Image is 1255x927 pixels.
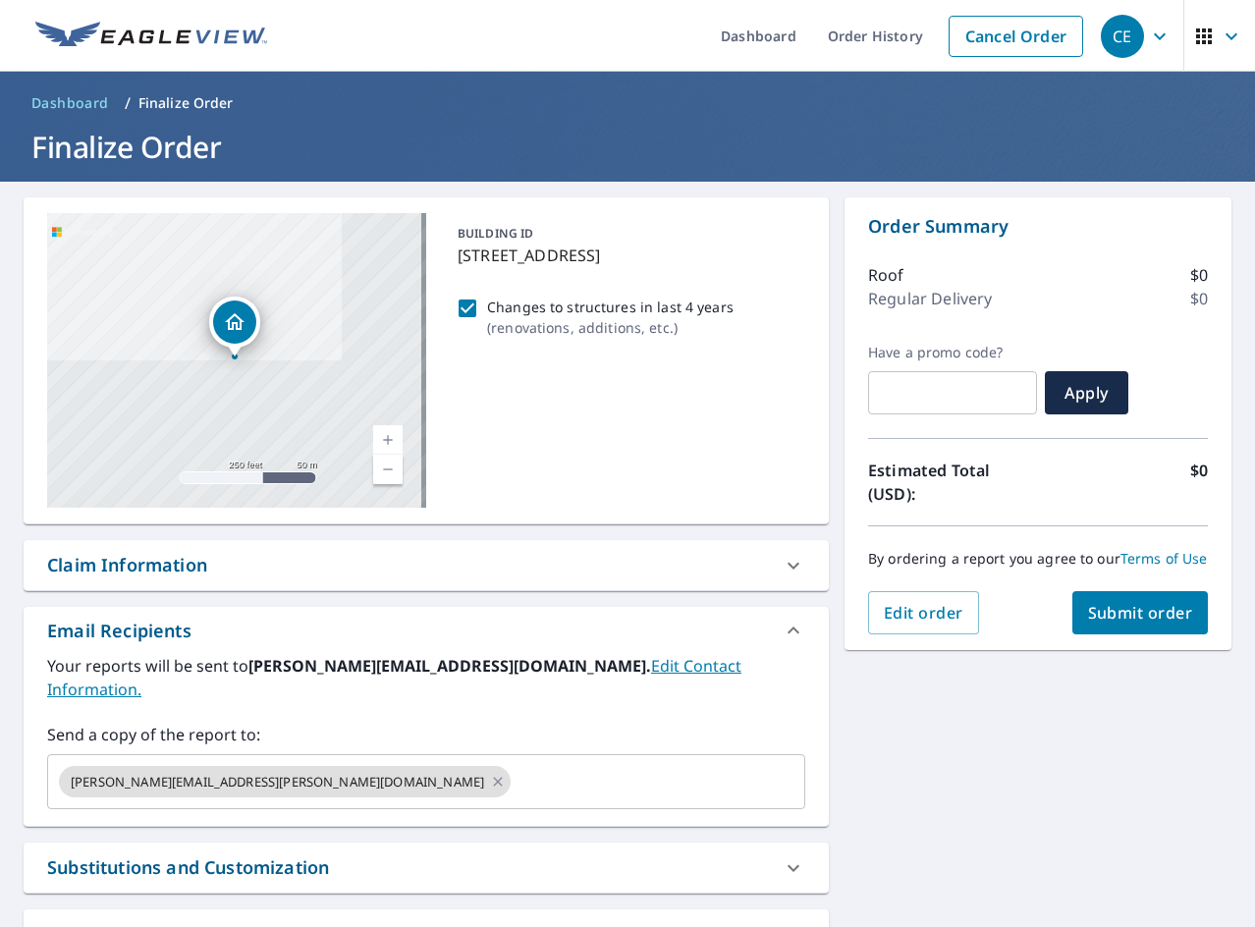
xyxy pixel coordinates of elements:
a: Current Level 17, Zoom In [373,425,403,455]
a: Current Level 17, Zoom Out [373,455,403,484]
b: [PERSON_NAME][EMAIL_ADDRESS][DOMAIN_NAME]. [248,655,651,677]
div: [PERSON_NAME][EMAIL_ADDRESS][PERSON_NAME][DOMAIN_NAME] [59,766,511,797]
a: Cancel Order [949,16,1083,57]
p: Finalize Order [138,93,234,113]
button: Edit order [868,591,979,634]
p: Regular Delivery [868,287,992,310]
div: Dropped pin, building 1, Residential property, 48 W Grant St Woodstown, NJ 08098 [209,297,260,357]
p: By ordering a report you agree to our [868,550,1208,568]
p: [STREET_ADDRESS] [458,244,797,267]
p: Roof [868,263,904,287]
span: [PERSON_NAME][EMAIL_ADDRESS][PERSON_NAME][DOMAIN_NAME] [59,773,496,791]
button: Submit order [1072,591,1209,634]
img: EV Logo [35,22,267,51]
p: BUILDING ID [458,225,533,242]
div: Claim Information [24,540,829,590]
span: Submit order [1088,602,1193,624]
div: Email Recipients [24,607,829,654]
p: $0 [1190,459,1208,506]
div: Claim Information [47,552,207,578]
label: Your reports will be sent to [47,654,805,701]
nav: breadcrumb [24,87,1231,119]
label: Send a copy of the report to: [47,723,805,746]
li: / [125,91,131,115]
p: Estimated Total (USD): [868,459,1038,506]
div: Substitutions and Customization [24,843,829,893]
a: Terms of Use [1120,549,1208,568]
a: Dashboard [24,87,117,119]
div: CE [1101,15,1144,58]
span: Edit order [884,602,963,624]
label: Have a promo code? [868,344,1037,361]
p: $0 [1190,287,1208,310]
h1: Finalize Order [24,127,1231,167]
p: $0 [1190,263,1208,287]
button: Apply [1045,371,1128,414]
p: Order Summary [868,213,1208,240]
span: Apply [1061,382,1113,404]
div: Substitutions and Customization [47,854,329,881]
span: Dashboard [31,93,109,113]
div: Email Recipients [47,618,191,644]
p: ( renovations, additions, etc. ) [487,317,734,338]
p: Changes to structures in last 4 years [487,297,734,317]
